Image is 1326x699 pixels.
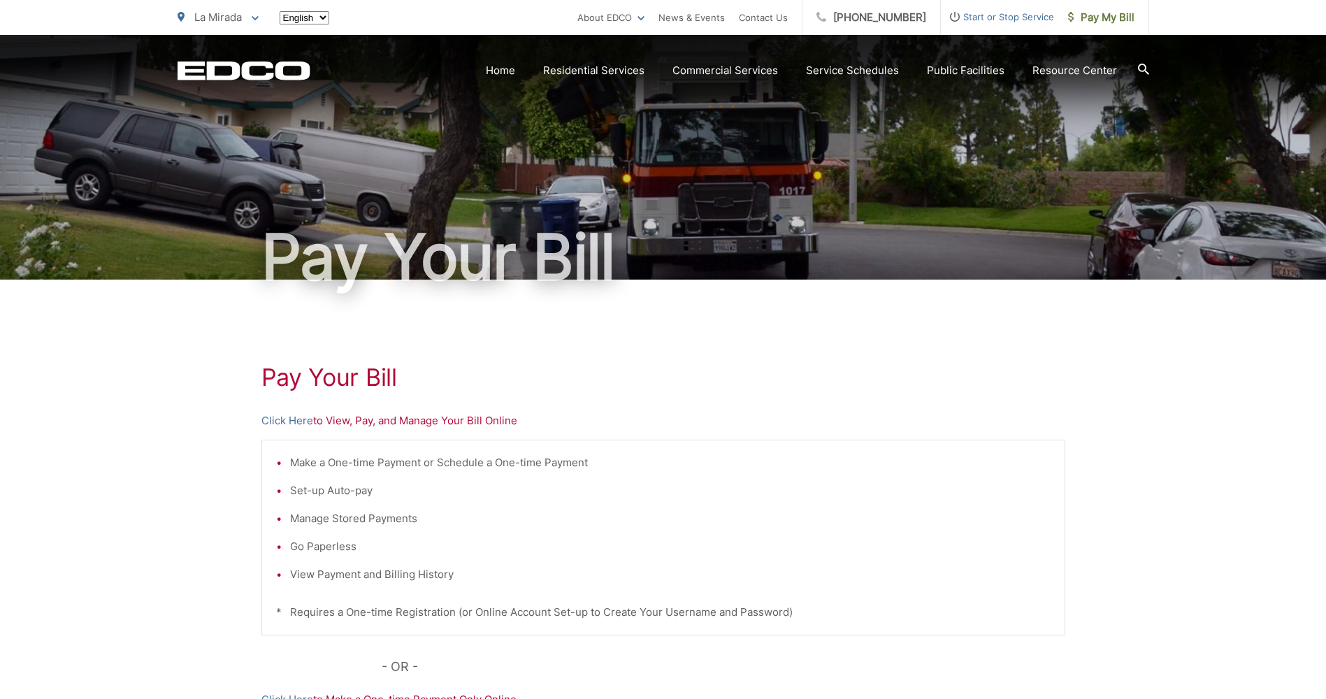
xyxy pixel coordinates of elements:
[1032,62,1117,79] a: Resource Center
[806,62,899,79] a: Service Schedules
[577,9,644,26] a: About EDCO
[290,482,1051,499] li: Set-up Auto-pay
[290,538,1051,555] li: Go Paperless
[739,9,788,26] a: Contact Us
[178,61,310,80] a: EDCD logo. Return to the homepage.
[658,9,725,26] a: News & Events
[382,656,1065,677] p: - OR -
[543,62,644,79] a: Residential Services
[290,566,1051,583] li: View Payment and Billing History
[280,11,329,24] select: Select a language
[276,604,1051,621] p: * Requires a One-time Registration (or Online Account Set-up to Create Your Username and Password)
[261,412,1065,429] p: to View, Pay, and Manage Your Bill Online
[486,62,515,79] a: Home
[1068,9,1134,26] span: Pay My Bill
[672,62,778,79] a: Commercial Services
[927,62,1004,79] a: Public Facilities
[178,222,1149,292] h1: Pay Your Bill
[261,412,313,429] a: Click Here
[261,363,1065,391] h1: Pay Your Bill
[194,10,242,24] span: La Mirada
[290,510,1051,527] li: Manage Stored Payments
[290,454,1051,471] li: Make a One-time Payment or Schedule a One-time Payment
